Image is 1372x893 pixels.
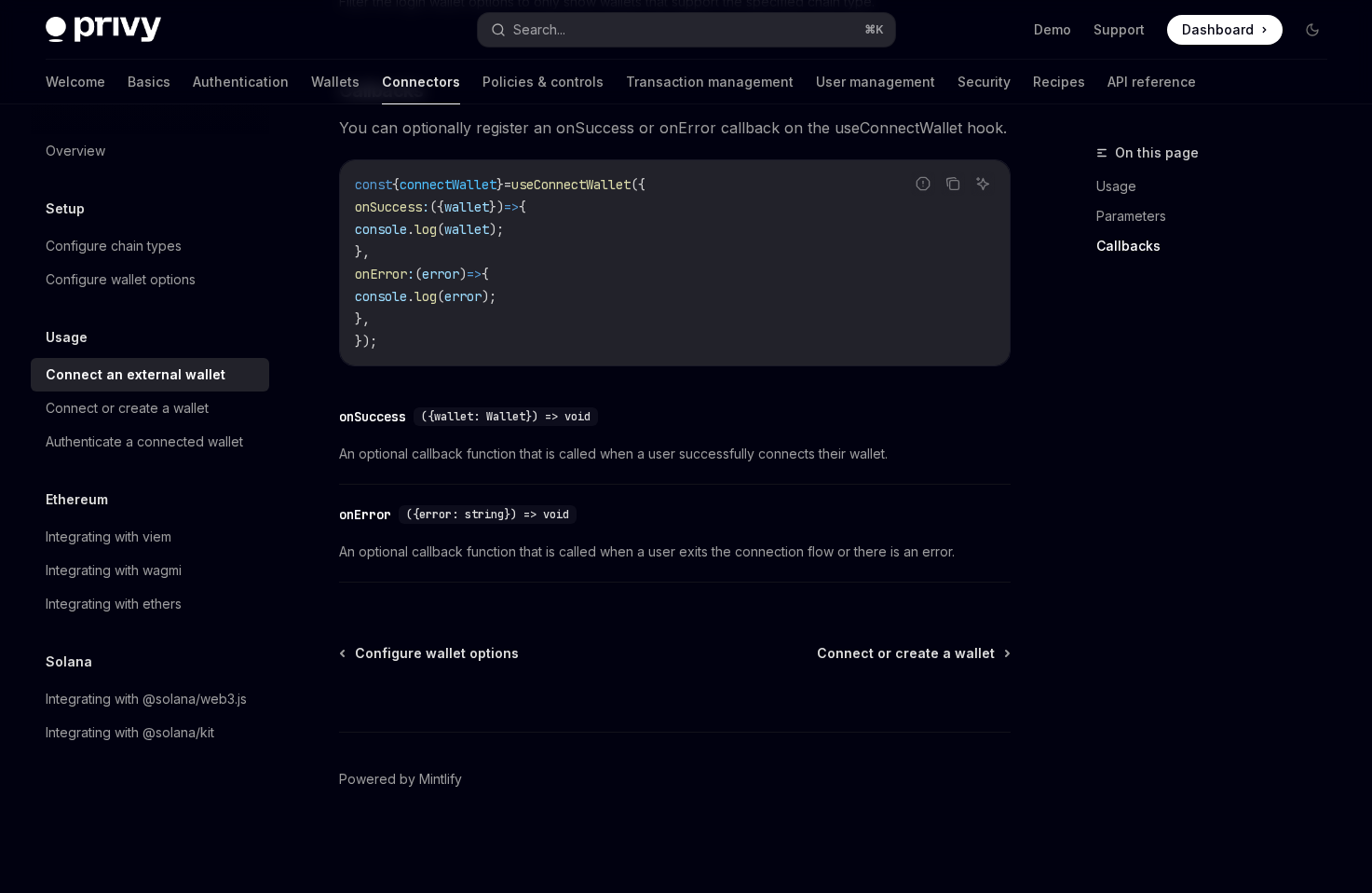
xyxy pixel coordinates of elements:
[489,221,504,238] span: );
[355,644,519,663] span: Configure wallet options
[31,358,269,392] a: Connect an external wallet
[478,13,895,47] button: Search...⌘K
[31,554,269,587] a: Integrating with wagmi
[504,176,511,193] span: =
[482,288,496,305] span: );
[1034,21,1071,39] a: Demo
[941,172,965,196] button: Copy the contents from the code block
[911,172,935,196] button: Report incorrect code
[339,407,406,426] div: onSuccess
[414,288,437,305] span: log
[817,644,995,663] span: Connect or create a wallet
[1033,60,1085,104] a: Recipes
[511,176,631,193] span: useConnectWallet
[444,288,482,305] span: error
[355,199,422,215] span: onSuccess
[355,310,370,327] span: },
[31,392,269,425] a: Connect or create a wallet
[437,221,444,238] span: (
[339,505,391,524] div: onError
[46,488,108,511] h5: Ethereum
[482,60,604,104] a: Policies & controls
[400,176,496,193] span: connectWallet
[407,288,414,305] span: .
[421,409,591,424] span: ({wallet: Wallet}) => void
[31,682,269,716] a: Integrating with @solana/web3.js
[339,115,1011,141] span: You can optionally register an onSuccess or onError callback on the useConnectWallet hook.
[958,60,1011,104] a: Security
[1115,142,1199,164] span: On this page
[31,229,269,263] a: Configure chain types
[31,425,269,459] a: Authenticate a connected wallet
[1096,201,1342,231] a: Parameters
[489,199,504,215] span: })
[31,587,269,621] a: Integrating with ethers
[31,716,269,749] a: Integrating with @solana/kit
[414,266,422,282] span: (
[46,593,182,615] div: Integrating with ethers
[422,199,429,215] span: :
[355,333,377,350] span: });
[46,431,243,453] div: Authenticate a connected wallet
[46,268,196,291] div: Configure wallet options
[355,176,392,193] span: const
[407,266,414,282] span: :
[31,263,269,296] a: Configure wallet options
[513,19,565,41] div: Search...
[459,266,467,282] span: )
[355,288,407,305] span: console
[1107,60,1196,104] a: API reference
[816,60,935,104] a: User management
[339,770,462,789] a: Powered by Mintlify
[46,651,92,673] h5: Solana
[1182,21,1254,39] span: Dashboard
[31,520,269,554] a: Integrating with viem
[355,243,370,260] span: },
[444,199,489,215] span: wallet
[467,266,482,282] span: =>
[482,266,489,282] span: {
[1096,172,1342,201] a: Usage
[46,364,225,386] div: Connect an external wallet
[355,266,407,282] span: onError
[46,721,214,744] div: Integrating with @solana/kit
[193,60,289,104] a: Authentication
[341,644,519,663] a: Configure wallet options
[437,288,444,305] span: (
[46,140,105,162] div: Overview
[504,199,519,215] span: =>
[355,221,407,238] span: console
[31,134,269,168] a: Overview
[46,17,161,43] img: dark logo
[406,507,569,522] span: ({error: string}) => void
[1297,15,1327,45] button: Toggle dark mode
[46,198,85,220] h5: Setup
[46,60,105,104] a: Welcome
[1094,21,1145,39] a: Support
[339,443,1011,465] span: An optional callback function that is called when a user successfully connects their wallet.
[422,266,459,282] span: error
[1096,231,1342,261] a: Callbacks
[311,60,360,104] a: Wallets
[631,176,645,193] span: ({
[414,221,437,238] span: log
[496,176,504,193] span: }
[46,559,182,582] div: Integrating with wagmi
[971,172,995,196] button: Ask AI
[519,199,526,215] span: {
[382,60,460,104] a: Connectors
[626,60,794,104] a: Transaction management
[339,541,1011,563] span: An optional callback function that is called when a user exits the connection flow or there is an...
[817,644,1009,663] a: Connect or create a wallet
[429,199,444,215] span: ({
[46,235,182,257] div: Configure chain types
[46,688,247,710] div: Integrating with @solana/web3.js
[1167,15,1283,45] a: Dashboard
[46,326,88,349] h5: Usage
[392,176,400,193] span: {
[128,60,170,104] a: Basics
[46,526,171,548] div: Integrating with viem
[407,221,414,238] span: .
[46,397,209,419] div: Connect or create a wallet
[444,221,489,238] span: wallet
